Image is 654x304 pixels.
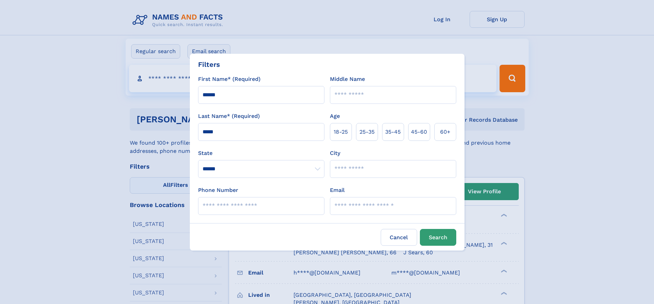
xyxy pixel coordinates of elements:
[198,59,220,70] div: Filters
[198,112,260,120] label: Last Name* (Required)
[330,75,365,83] label: Middle Name
[440,128,450,136] span: 60+
[359,128,375,136] span: 25‑35
[381,229,417,246] label: Cancel
[330,186,345,194] label: Email
[411,128,427,136] span: 45‑60
[330,112,340,120] label: Age
[420,229,456,246] button: Search
[330,149,340,157] label: City
[198,75,261,83] label: First Name* (Required)
[198,186,238,194] label: Phone Number
[334,128,348,136] span: 18‑25
[385,128,401,136] span: 35‑45
[198,149,324,157] label: State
